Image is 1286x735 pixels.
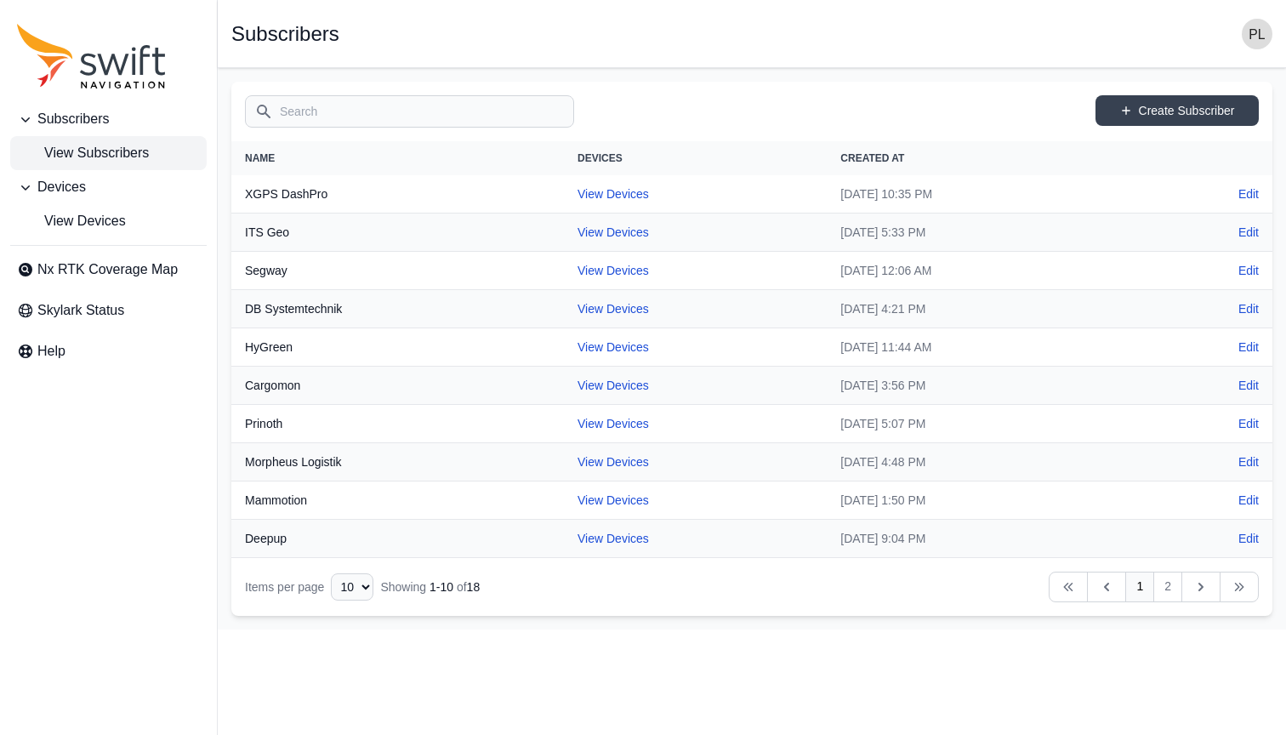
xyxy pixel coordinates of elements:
[10,204,207,238] a: View Devices
[578,302,649,316] a: View Devices
[827,405,1145,443] td: [DATE] 5:07 PM
[578,532,649,545] a: View Devices
[245,580,324,594] span: Items per page
[1095,95,1259,126] a: Create Subscriber
[37,300,124,321] span: Skylark Status
[578,225,649,239] a: View Devices
[1238,492,1259,509] a: Edit
[10,102,207,136] button: Subscribers
[1153,572,1182,602] a: 2
[231,405,564,443] th: Prinoth
[10,293,207,328] a: Skylark Status
[827,252,1145,290] td: [DATE] 12:06 AM
[245,95,574,128] input: Search
[1242,19,1272,49] img: user photo
[231,520,564,558] th: Deepup
[1238,262,1259,279] a: Edit
[231,367,564,405] th: Cargomon
[231,558,1272,616] nav: Table navigation
[827,443,1145,481] td: [DATE] 4:48 PM
[1238,339,1259,356] a: Edit
[1238,530,1259,547] a: Edit
[231,328,564,367] th: HyGreen
[827,290,1145,328] td: [DATE] 4:21 PM
[1238,415,1259,432] a: Edit
[231,252,564,290] th: Segway
[1238,224,1259,241] a: Edit
[37,109,109,129] span: Subscribers
[231,290,564,328] th: DB Systemtechnik
[331,573,373,601] select: Display Limit
[827,175,1145,214] td: [DATE] 10:35 PM
[827,481,1145,520] td: [DATE] 1:50 PM
[10,253,207,287] a: Nx RTK Coverage Map
[37,177,86,197] span: Devices
[564,141,827,175] th: Devices
[231,443,564,481] th: Morpheus Logistik
[37,259,178,280] span: Nx RTK Coverage Map
[1125,572,1154,602] a: 1
[827,367,1145,405] td: [DATE] 3:56 PM
[231,141,564,175] th: Name
[578,455,649,469] a: View Devices
[578,379,649,392] a: View Devices
[231,481,564,520] th: Mammotion
[827,141,1145,175] th: Created At
[10,136,207,170] a: View Subscribers
[231,175,564,214] th: XGPS DashPro
[578,417,649,430] a: View Devices
[37,341,65,362] span: Help
[430,580,453,594] span: 1 - 10
[1238,453,1259,470] a: Edit
[578,187,649,201] a: View Devices
[1238,300,1259,317] a: Edit
[1238,185,1259,202] a: Edit
[578,340,649,354] a: View Devices
[578,493,649,507] a: View Devices
[231,214,564,252] th: ITS Geo
[827,214,1145,252] td: [DATE] 5:33 PM
[10,334,207,368] a: Help
[380,578,480,595] div: Showing of
[17,211,126,231] span: View Devices
[1238,377,1259,394] a: Edit
[467,580,481,594] span: 18
[17,143,149,163] span: View Subscribers
[231,24,339,44] h1: Subscribers
[827,328,1145,367] td: [DATE] 11:44 AM
[10,170,207,204] button: Devices
[827,520,1145,558] td: [DATE] 9:04 PM
[578,264,649,277] a: View Devices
